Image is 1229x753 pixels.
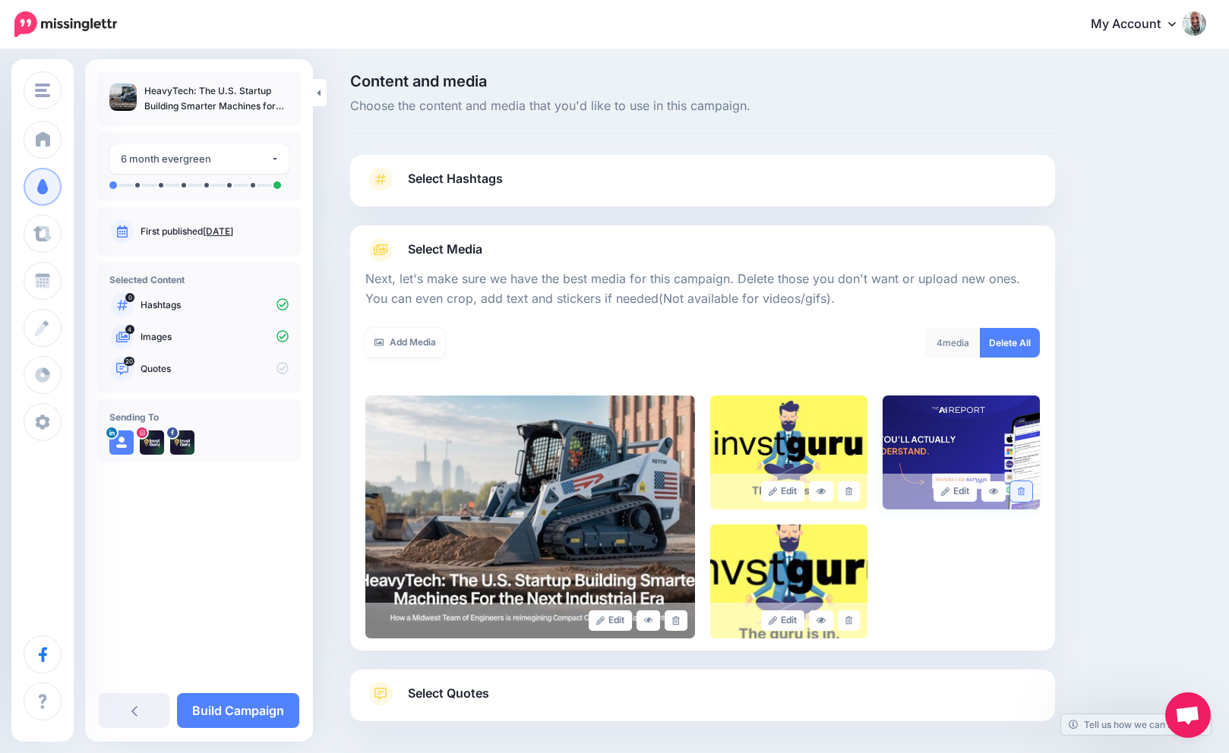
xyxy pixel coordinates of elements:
[1165,692,1211,738] a: Open chat
[182,183,186,187] li: A post will be sent on day 10
[109,181,117,189] li: A post will be sent on day 0
[365,395,695,638] img: a38a6624f537362e08e1aeaed13323d1_large.jpg
[109,411,289,423] h4: Sending To
[124,357,134,366] span: 20
[109,83,137,111] img: a38a6624f537362e08e1aeaed13323d1_thumb.jpg
[883,395,1040,509] img: 7c32de4c1ab45ef70ae519e7561cf340_large.jpg
[408,239,482,260] span: Select Media
[109,144,289,174] button: 6 month evergreen
[761,481,804,502] a: Edit
[141,225,289,238] p: First published
[141,298,289,312] p: Hashtags
[273,181,281,189] li: A post will be sent on day 180
[350,74,1055,89] span: Content and media
[365,682,1040,721] a: Select Quotes
[934,481,977,502] a: Edit
[710,395,867,509] img: 90a472850df993b7227a12f95c5aa34f_large.jpg
[365,328,445,358] a: Add Media
[1061,714,1211,735] a: Tell us how we can improve
[109,430,134,455] img: user_default_image.png
[144,83,289,114] p: HeavyTech: The U.S. Startup Building Smarter Machines for the Next Industrial Era
[159,183,163,187] li: A post will be sent on day 3
[125,325,134,334] span: 4
[109,274,289,285] h4: Selected Content
[365,262,1040,638] div: Select Media
[14,11,117,37] img: Missinglettr
[251,183,255,187] li: A post will be sent on day 124
[761,610,804,631] a: Edit
[710,525,867,638] img: 65bef433a04f269c617187403c103c60_large.jpg
[121,150,270,168] div: 6 month evergreen
[408,683,489,704] span: Select Quotes
[35,83,50,97] img: menu.png
[937,337,943,348] span: 4
[141,330,289,344] p: Images
[140,430,164,455] img: 500636241_17843655336497570_6223560818517383544_n-bsa154745.jpg
[408,169,503,189] span: Select Hashtags
[135,183,140,187] li: A post will be sent on day 1
[203,225,233,237] a: [DATE]
[1076,6,1206,43] a: My Account
[350,96,1055,116] span: Choose the content and media that you'd like to use in this campaign.
[125,293,134,302] span: 0
[980,328,1040,358] a: Delete All
[365,269,1040,309] p: Next, let's make sure we have the best media for this campaign. Delete those you don't want or up...
[204,183,209,187] li: A post will be sent on day 32
[365,238,1040,262] a: Select Media
[589,610,632,631] a: Edit
[925,328,981,358] div: media
[141,362,289,376] p: Quotes
[365,167,1040,206] a: Select Hashtags
[170,430,194,455] img: 500306017_122099016968891698_547164407858047431_n-bsa154743.jpg
[227,183,232,187] li: A post will be sent on day 73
